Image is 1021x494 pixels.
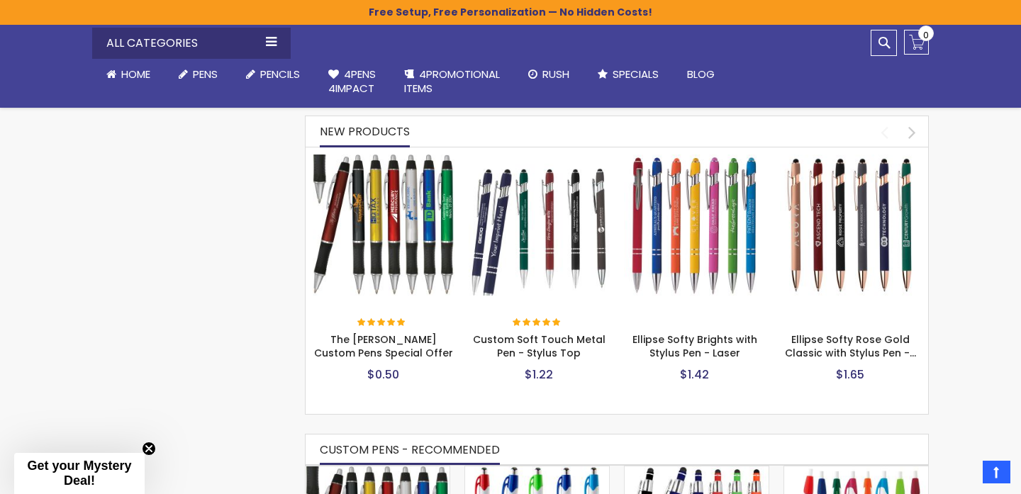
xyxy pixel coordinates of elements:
a: Custom Soft Touch Metal Pen - Stylus Top [473,332,606,360]
span: $1.22 [525,366,553,383]
iframe: Google Customer Reviews [904,456,1021,494]
img: Custom Soft Touch Metal Pen - Stylus Top [469,155,610,296]
a: Ellipse Softy Rose Gold Classic with Stylus Pen -… [785,332,916,360]
img: The Barton Custom Pens Special Offer [313,155,454,296]
img: Ellipse Softy Rose Gold Classic with Stylus Pen - Silver Laser [780,155,922,296]
a: The Barton Custom Pens Special Offer [313,154,454,166]
span: Home [121,67,150,82]
div: 100% [513,318,562,328]
a: 4Pens4impact [314,59,390,105]
a: 4PROMOTIONALITEMS [390,59,514,105]
a: The Barton Custom Pens Special Offer [306,466,450,478]
span: 4PROMOTIONAL ITEMS [404,67,500,96]
a: Celeste Soft Touch Metal Pens With Stylus - Special Offer [625,466,769,478]
span: Get your Mystery Deal! [27,459,131,488]
a: Rush [514,59,584,90]
span: Specials [613,67,659,82]
span: CUSTOM PENS - RECOMMENDED [320,442,500,458]
img: Ellipse Softy Brights with Stylus Pen - Laser [624,155,766,296]
span: Pencils [260,67,300,82]
a: Ellipse Softy Rose Gold Classic with Stylus Pen - Silver Laser [780,154,922,166]
div: Get your Mystery Deal!Close teaser [14,453,145,494]
div: 100% [357,318,407,328]
div: All Categories [92,28,291,59]
div: prev [872,120,897,145]
a: Ellipse Softy Brights with Stylus Pen - Laser [632,332,757,360]
a: Custom Soft Touch Metal Pen - Stylus Top [469,154,610,166]
span: Rush [542,67,569,82]
span: $1.42 [680,366,709,383]
a: Pencils [232,59,314,90]
span: $0.50 [367,366,399,383]
span: $1.65 [836,366,864,383]
a: Avenir® Custom Soft Grip Advertising Pens [465,466,609,478]
span: Blog [687,67,715,82]
span: 4Pens 4impact [328,67,376,96]
a: Home [92,59,164,90]
a: Blog [673,59,729,90]
a: Ellipse Softy Brights with Stylus Pen - Laser [624,154,766,166]
span: New Products [320,123,410,140]
a: Specials [584,59,673,90]
span: Pens [193,67,218,82]
a: 0 [904,30,929,55]
div: next [900,120,925,145]
a: Dart Color slim Pens [784,466,928,478]
button: Close teaser [142,442,156,456]
a: The [PERSON_NAME] Custom Pens Special Offer [314,332,453,360]
span: 0 [923,28,929,42]
a: Pens [164,59,232,90]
